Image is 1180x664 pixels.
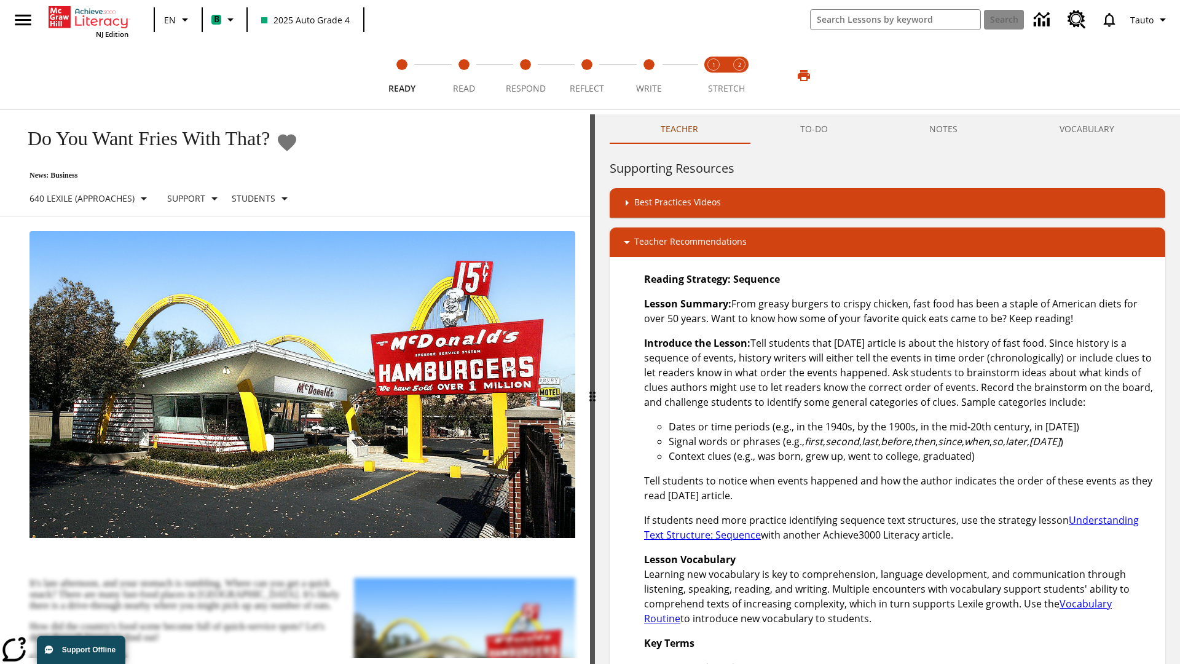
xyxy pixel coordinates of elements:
[1005,435,1027,448] em: later
[634,235,747,250] p: Teacher Recommendations
[644,336,750,350] strong: Introduce the Lesson:
[879,114,1009,144] button: NOTES
[506,82,546,94] span: Respond
[669,449,1155,464] li: Context clues (e.g., was born, grew up, went to college, graduated)
[644,513,1155,542] p: If students need more practice identifying sequence text structures, use the strategy lesson with...
[214,12,219,27] span: B
[551,42,623,109] button: Reflect step 4 of 5
[164,14,176,26] span: EN
[862,435,878,448] em: last
[733,272,780,286] strong: Sequence
[938,435,962,448] em: since
[232,192,275,205] p: Students
[610,227,1165,257] div: Teacher Recommendations
[881,435,911,448] em: before
[366,42,438,109] button: Ready step 1 of 5
[206,9,243,31] button: Boost Class color is mint green. Change class color
[29,192,135,205] p: 640 Lexile (Approaches)
[804,435,823,448] em: first
[159,9,198,31] button: Language: EN, Select a language
[5,2,41,38] button: Open side menu
[1009,114,1165,144] button: VOCABULARY
[825,435,859,448] em: second
[25,188,156,210] button: Select Lexile, 640 Lexile (Approaches)
[610,159,1165,178] h6: Supporting Resources
[738,61,741,69] text: 2
[613,42,685,109] button: Write step 5 of 5
[1130,14,1154,26] span: Tauto
[590,114,595,664] div: Press Enter or Spacebar and then press right and left arrow keys to move the slider
[1125,9,1175,31] button: Profile/Settings
[167,192,205,205] p: Support
[261,14,350,26] span: 2025 Auto Grade 4
[276,132,298,153] button: Add to Favorites - Do You Want Fries With That?
[570,82,604,94] span: Reflect
[610,114,749,144] button: Teacher
[227,188,297,210] button: Select Student
[610,188,1165,218] div: Best Practices Videos
[964,435,989,448] em: when
[96,30,128,39] span: NJ Edition
[696,42,731,109] button: Stretch Read step 1 of 2
[644,552,1155,626] p: Learning new vocabulary is key to comprehension, language development, and communication through ...
[37,636,125,664] button: Support Offline
[453,82,475,94] span: Read
[636,82,662,94] span: Write
[595,114,1180,664] div: activity
[62,646,116,654] span: Support Offline
[644,272,731,286] strong: Reading Strategy:
[992,435,1003,448] em: so
[644,473,1155,503] p: Tell students to notice when events happened and how the author indicates the order of these even...
[1026,3,1060,37] a: Data Center
[644,296,1155,326] p: From greasy burgers to crispy chicken, fast food has been a staple of American diets for over 50 ...
[722,42,757,109] button: Stretch Respond step 2 of 2
[669,419,1155,434] li: Dates or time periods (e.g., in the 1940s, by the 1900s, in the mid-20th century, in [DATE])
[811,10,980,30] input: search field
[1029,435,1060,448] em: [DATE]
[162,188,227,210] button: Scaffolds, Support
[15,127,270,150] h1: Do You Want Fries With That?
[644,636,694,650] strong: Key Terms
[15,171,298,180] p: News: Business
[29,231,575,539] img: One of the first McDonald's stores, with the iconic red sign and golden arches.
[749,114,879,144] button: TO-DO
[914,435,935,448] em: then
[49,4,128,39] div: Home
[388,82,415,94] span: Ready
[1060,3,1093,36] a: Resource Center, Will open in new tab
[634,196,721,210] p: Best Practices Videos
[708,82,745,94] span: STRETCH
[428,42,499,109] button: Read step 2 of 5
[610,114,1165,144] div: Instructional Panel Tabs
[490,42,561,109] button: Respond step 3 of 5
[712,61,715,69] text: 1
[644,553,736,566] strong: Lesson Vocabulary
[1093,4,1125,36] a: Notifications
[644,336,1155,409] p: Tell students that [DATE] article is about the history of fast food. Since history is a sequence ...
[669,434,1155,449] li: Signal words or phrases (e.g., , , , , , , , , , )
[784,65,824,87] button: Print
[644,297,731,310] strong: Lesson Summary:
